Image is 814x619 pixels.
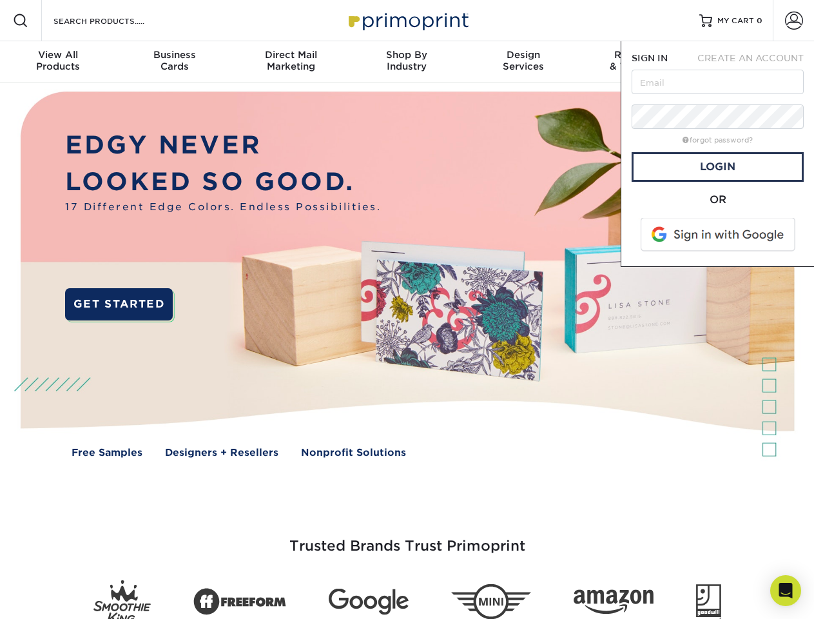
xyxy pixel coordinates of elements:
span: 0 [757,16,762,25]
div: Cards [116,49,232,72]
h3: Trusted Brands Trust Primoprint [30,507,784,570]
input: SEARCH PRODUCTS..... [52,13,178,28]
div: OR [632,192,804,208]
a: Login [632,152,804,182]
a: forgot password? [683,136,753,144]
span: Design [465,49,581,61]
a: Shop ByIndustry [349,41,465,83]
span: Business [116,49,232,61]
a: DesignServices [465,41,581,83]
img: Goodwill [696,584,721,619]
p: EDGY NEVER [65,127,381,164]
div: & Templates [581,49,697,72]
p: LOOKED SO GOOD. [65,164,381,201]
span: Shop By [349,49,465,61]
img: Google [329,589,409,615]
img: Amazon [574,590,654,614]
input: Email [632,70,804,94]
a: Designers + Resellers [165,446,278,460]
a: Nonprofit Solutions [301,446,406,460]
a: BusinessCards [116,41,232,83]
div: Services [465,49,581,72]
img: Primoprint [343,6,472,34]
div: Marketing [233,49,349,72]
div: Industry [349,49,465,72]
span: Direct Mail [233,49,349,61]
a: Resources& Templates [581,41,697,83]
div: Open Intercom Messenger [770,575,801,606]
span: 17 Different Edge Colors. Endless Possibilities. [65,200,381,215]
span: CREATE AN ACCOUNT [697,53,804,63]
span: SIGN IN [632,53,668,63]
span: Resources [581,49,697,61]
span: MY CART [717,15,754,26]
a: Direct MailMarketing [233,41,349,83]
a: Free Samples [72,446,142,460]
a: GET STARTED [65,288,173,320]
iframe: Google Customer Reviews [3,580,110,614]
